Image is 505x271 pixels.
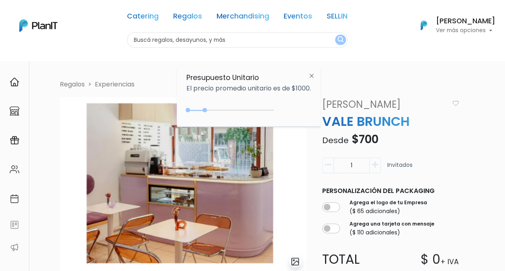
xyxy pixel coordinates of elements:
img: campaigns-02234683943229c281be62815700db0a1741e53638e28bf9629b52c665b00959.svg [10,135,19,145]
label: Agrega el logo de tu Empresa [350,199,427,206]
li: Regalos [60,80,85,89]
p: $ 0 [421,250,440,269]
input: Buscá regalos, desayunos, y más [127,32,348,48]
h6: Presupuesto Unitario [186,74,311,82]
span: Desde [322,135,349,146]
span: $700 [352,131,378,147]
p: El precio promedio unitario es de $1000. [186,85,311,92]
img: home-e721727adea9d79c4d83392d1f703f7f8bce08238fde08b1acbfd93340b81755.svg [10,77,19,87]
p: Personalización del packaging [322,186,459,196]
a: SELLIN [327,13,348,23]
a: Experiencias [95,80,135,89]
img: heart_icon [452,101,459,106]
img: feedback-78b5a0c8f98aac82b08bfc38622c3050aee476f2c9584af64705fc4e61158814.svg [10,220,19,230]
label: Agrega una tarjeta con mensaje [350,220,434,228]
p: Invitados [387,161,413,177]
p: VALE BRUNCH [317,112,464,131]
a: Merchandising [217,13,269,23]
div: ¿Necesitás ayuda? [41,8,116,23]
img: search_button-432b6d5273f82d61273b3651a40e1bd1b912527efae98b1b7a1b2c0702e16a8d.svg [337,36,343,44]
h6: [PERSON_NAME] [436,18,495,25]
p: Ver más opciones [436,28,495,33]
a: [PERSON_NAME] [317,97,452,112]
a: Regalos [173,13,202,23]
img: PlanIt Logo [415,16,433,34]
img: calendar-87d922413cdce8b2cf7b7f5f62616a5cf9e4887200fb71536465627b3292af00.svg [10,194,19,203]
p: ($ 65 adicionales) [350,207,427,216]
img: close-6986928ebcb1d6c9903e3b54e860dbc4d054630f23adef3a32610726dff6a82b.svg [304,69,319,83]
p: Total [317,250,391,269]
p: + IVA [440,257,459,267]
img: partners-52edf745621dab592f3b2c58e3bca9d71375a7ef29c3b500c9f145b62cc070d4.svg [10,242,19,252]
img: people-662611757002400ad9ed0e3c099ab2801c6687ba6c219adb57efc949bc21e19d.svg [10,164,19,174]
img: Captura_de_pantalla_2025-03-10_111251.png [60,97,306,271]
p: ($ 110 adicionales) [350,228,434,237]
a: Eventos [284,13,312,23]
button: PlanIt Logo [PERSON_NAME] Ver más opciones [410,15,495,36]
img: gallery-light [290,257,300,266]
nav: breadcrumb [55,80,494,91]
img: PlanIt Logo [19,19,57,32]
img: marketplace-4ceaa7011d94191e9ded77b95e3339b90024bf715f7c57f8cf31f2d8c509eaba.svg [10,106,19,116]
a: Catering [127,13,159,23]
